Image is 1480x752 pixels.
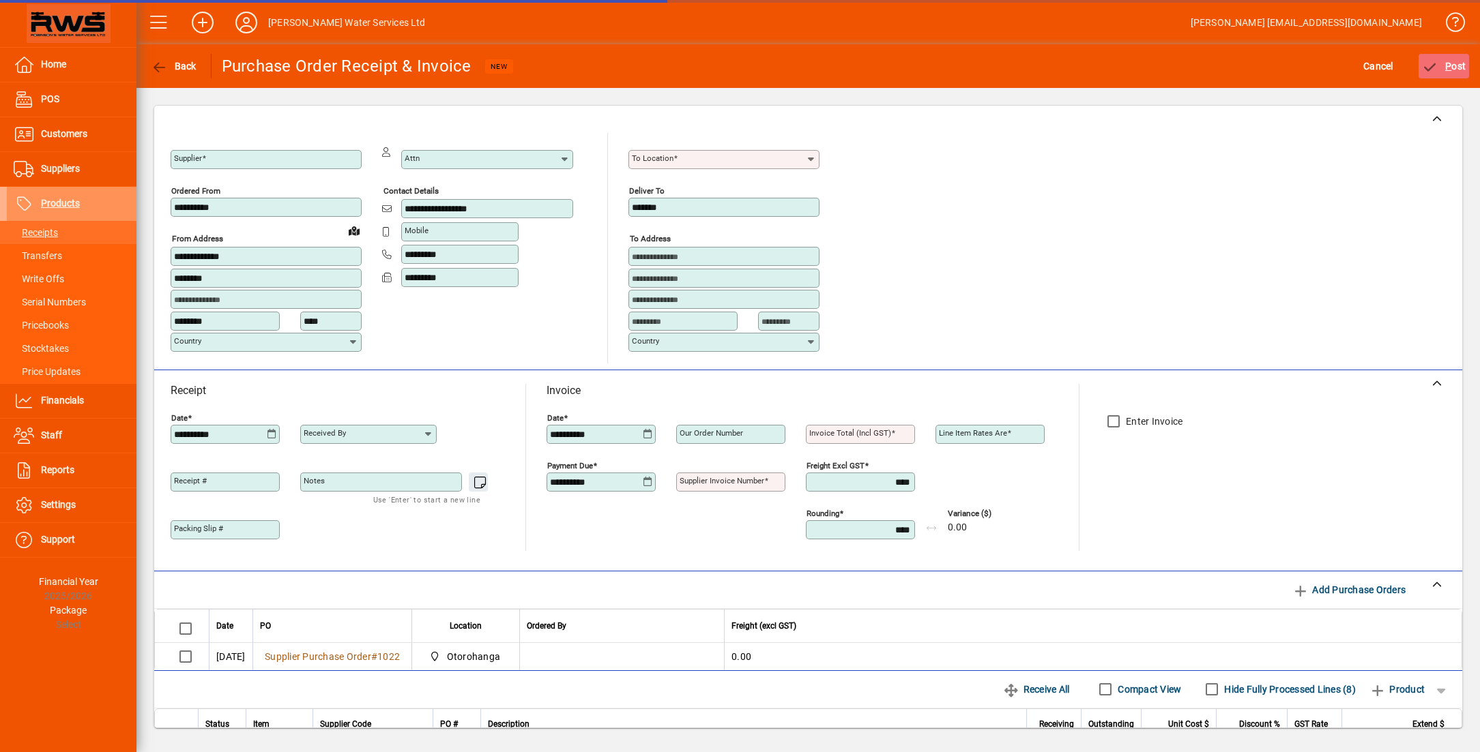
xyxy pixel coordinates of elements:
div: PO [260,618,405,633]
span: Ordered By [527,618,566,633]
a: Home [7,48,136,82]
label: Compact View [1115,682,1181,696]
label: Hide Fully Processed Lines (8) [1221,682,1356,696]
mat-label: Invoice Total (incl GST) [809,428,891,438]
span: Financials [41,395,84,406]
span: Settings [41,499,76,510]
a: Write Offs [7,267,136,290]
span: Unit Cost $ [1168,717,1209,732]
span: Customers [41,128,87,139]
mat-label: Country [174,336,201,346]
span: 1022 [377,651,400,662]
mat-label: Received by [304,428,346,438]
span: Financial Year [39,576,98,587]
mat-label: Supplier invoice number [680,476,764,485]
mat-label: To location [632,153,673,163]
span: Outstanding [1088,717,1134,732]
span: POS [41,93,59,104]
span: Staff [41,430,62,440]
mat-label: Deliver To [629,186,665,196]
span: Freight (excl GST) [731,618,796,633]
span: Variance ($) [948,509,1030,518]
mat-label: Date [547,413,564,423]
span: Stocktakes [14,343,69,354]
div: Purchase Order Receipt & Invoice [222,55,471,77]
button: Back [147,54,200,78]
mat-label: Line item rates are [939,428,1007,438]
span: Receiving [1039,717,1074,732]
a: Staff [7,419,136,453]
span: NEW [491,62,508,71]
span: GST Rate [1294,717,1328,732]
span: Receive All [1003,678,1069,700]
a: Pricebooks [7,314,136,337]
mat-label: Country [632,336,659,346]
button: Receive All [998,677,1075,702]
div: [PERSON_NAME] Water Services Ltd [268,12,426,33]
span: Price Updates [14,366,81,377]
a: Stocktakes [7,337,136,360]
button: Cancel [1360,54,1397,78]
span: Status [205,717,229,732]
span: Otorohanga [426,648,506,665]
mat-label: Date [171,413,188,423]
mat-label: Our order number [680,428,743,438]
span: Otorohanga [447,650,501,663]
a: Knowledge Base [1436,3,1463,47]
span: PO [260,618,271,633]
span: PO # [440,717,458,732]
mat-label: Attn [405,153,420,163]
span: Back [151,61,197,72]
td: 0.00 [724,643,1462,670]
a: Receipts [7,221,136,244]
mat-label: Packing Slip # [174,524,223,533]
button: Add Purchase Orders [1287,577,1411,602]
span: Serial Numbers [14,297,86,307]
button: Product [1363,677,1432,702]
mat-hint: Use 'Enter' to start a new line [373,492,480,507]
mat-label: Notes [304,476,325,485]
a: Reports [7,453,136,487]
a: Supplier Purchase Order#1022 [260,649,405,664]
label: Enter Invoice [1123,415,1182,428]
a: View on map [343,220,365,241]
a: Transfers [7,244,136,267]
span: P [1445,61,1451,72]
button: Post [1419,54,1470,78]
span: Reports [41,464,74,475]
span: Write Offs [14,273,64,284]
app-page-header-button: Back [136,54,212,78]
a: Customers [7,117,136,151]
mat-label: Supplier [174,153,202,163]
span: # [371,651,377,662]
span: Date [216,618,233,633]
span: Transfers [14,250,62,261]
div: Ordered By [527,618,717,633]
span: Home [41,59,66,70]
a: Settings [7,488,136,522]
a: Support [7,523,136,557]
mat-label: Payment due [547,461,593,470]
td: [DATE] [209,643,252,670]
mat-label: Rounding [807,509,839,518]
span: Suppliers [41,163,80,174]
a: Financials [7,384,136,418]
span: Pricebooks [14,320,69,331]
div: Freight (excl GST) [731,618,1445,633]
a: POS [7,82,136,117]
span: Supplier Purchase Order [265,651,371,662]
a: Serial Numbers [7,290,136,314]
span: Discount % [1239,717,1280,732]
span: Supplier Code [320,717,371,732]
span: Extend $ [1412,717,1445,732]
span: Support [41,534,75,545]
div: [PERSON_NAME] [EMAIL_ADDRESS][DOMAIN_NAME] [1191,12,1422,33]
span: ost [1422,61,1466,72]
span: Products [41,198,80,209]
span: Product [1369,678,1425,700]
button: Profile [224,10,268,35]
span: Add Purchase Orders [1292,579,1406,601]
span: Cancel [1363,55,1393,77]
mat-label: Ordered from [171,186,220,196]
span: Item [253,717,270,732]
